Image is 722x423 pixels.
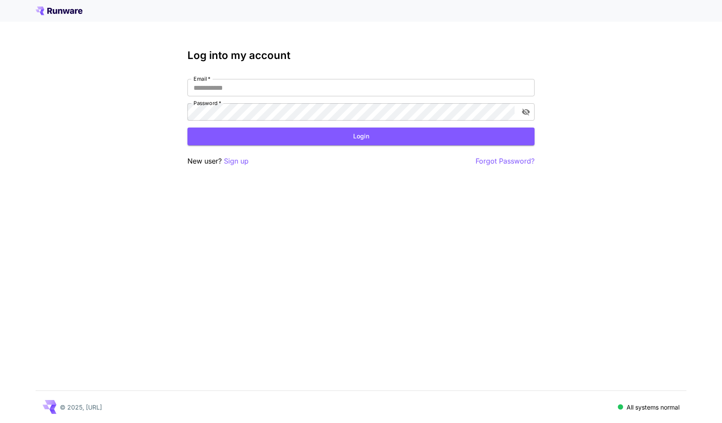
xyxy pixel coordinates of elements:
button: Sign up [224,156,249,167]
p: New user? [187,156,249,167]
label: Email [194,75,210,82]
p: © 2025, [URL] [60,403,102,412]
button: Forgot Password? [476,156,535,167]
p: All systems normal [627,403,679,412]
button: Login [187,128,535,145]
label: Password [194,99,221,107]
h3: Log into my account [187,49,535,62]
button: toggle password visibility [518,104,534,120]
